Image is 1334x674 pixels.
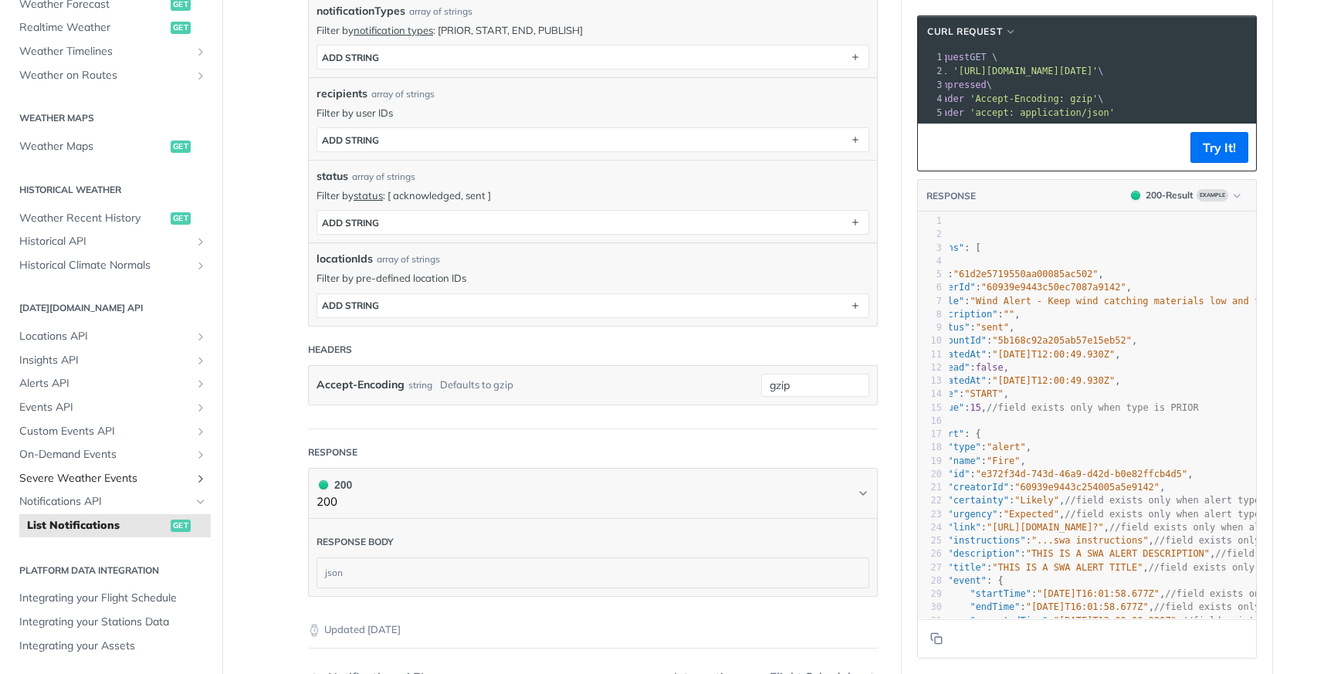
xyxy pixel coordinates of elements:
div: 6 [918,281,942,294]
p: Filter by user IDs [317,106,869,120]
span: Locations API [19,329,191,344]
span: "[DATE]T12:00:00.000Z" [1054,615,1177,626]
p: Filter by : [ acknowledged, sent ] [317,188,869,202]
span: 'accept: application/json' [970,107,1115,118]
div: 16 [918,415,942,428]
span: "THIS IS A SWA ALERT TITLE" [992,562,1143,573]
div: 3 [919,78,945,92]
span: "START" [964,388,1004,399]
div: array of strings [409,5,472,19]
span: "expectedTime" [970,615,1048,626]
span: Realtime Weather [19,20,167,36]
span: "60939e9443c254005a5e9142" [1014,482,1160,493]
span: 'Accept-Encoding: gzip' [970,93,1098,104]
p: 200 [317,493,352,511]
button: 200200-ResultExample [1123,188,1248,203]
div: 200 - Result [1146,188,1193,202]
div: 8 [918,308,942,321]
span: 15 [970,402,980,413]
svg: Chevron [857,487,869,500]
span: "createdAt" [926,349,987,360]
span: Integrating your Stations Data [19,615,207,630]
span: get [171,22,191,34]
div: 21 [918,481,942,494]
span: "name" [948,456,981,466]
span: //field exists only when alert type is swa [1065,509,1298,520]
button: Show subpages for Historical API [195,235,207,248]
span: "description" [948,548,1021,559]
div: 11 [918,348,942,361]
span: Historical Climate Normals [19,258,191,273]
div: 200 [317,476,352,493]
span: "instructions" [948,535,1026,546]
button: Show subpages for Insights API [195,354,207,367]
button: Show subpages for Weather Timelines [195,46,207,58]
a: Realtime Weatherget [12,16,211,39]
div: 23 [918,508,942,521]
span: \ [892,66,1104,76]
h2: Platform DATA integration [12,564,211,577]
span: "description" [926,309,998,320]
span: : , [836,482,1165,493]
span: "" [1004,309,1014,320]
span: Insights API [19,353,191,368]
span: "certainty" [948,495,1009,506]
div: 27 [918,561,942,574]
span: recipients [317,86,367,102]
a: Weather on RoutesShow subpages for Weather on Routes [12,64,211,87]
div: 14 [918,388,942,401]
div: Headers [308,343,352,357]
span: "startTime" [970,588,1031,599]
span: : , [836,402,1199,413]
span: Notifications API [19,494,191,510]
button: Show subpages for Locations API [195,330,207,343]
div: 17 [918,428,942,441]
span: : , [836,375,1121,386]
div: 5 [918,268,942,281]
div: 9 [918,321,942,334]
div: 15 [918,401,942,415]
span: cURL Request [927,25,1002,39]
p: Filter by : [PRIOR, START, END, PUBLISH] [317,23,869,37]
button: Show subpages for On-Demand Events [195,449,207,461]
span: get [171,520,191,532]
div: 1 [918,215,942,228]
span: //field exists only when alert type is swa [1065,495,1298,506]
span: "Fire" [987,456,1020,466]
span: "event" [948,575,987,586]
span: Integrating your Flight Schedule [19,591,207,606]
button: Try It! [1190,132,1248,163]
button: Show subpages for Weather on Routes [195,69,207,82]
span: : , [836,495,1299,506]
span: "link" [948,522,981,533]
h2: Weather Maps [12,111,211,125]
div: Defaults to gzip [440,374,513,396]
div: 20 [918,468,942,481]
p: Updated [DATE] [308,622,878,638]
div: array of strings [371,87,435,101]
div: 30 [918,601,942,614]
div: 3 [918,242,942,255]
a: Historical APIShow subpages for Historical API [12,230,211,253]
span: notificationTypes [317,3,405,19]
button: Copy to clipboard [926,627,947,650]
span: "...swa instructions" [1031,535,1149,546]
span: Historical API [19,234,191,249]
span: false [976,362,1004,373]
div: 7 [918,295,942,308]
span: "id" [948,469,970,479]
a: Weather TimelinesShow subpages for Weather Timelines [12,40,211,63]
button: ADD string [317,294,868,317]
span: "[URL][DOMAIN_NAME]?" [987,522,1104,533]
button: 200 200200 [317,476,869,511]
a: Integrating your Stations Data [12,611,211,634]
button: cURL Request [922,24,1022,39]
span: "e372f34d-743d-46a9-d42d-b0e82ffcb4d5" [976,469,1188,479]
button: ADD string [317,128,868,151]
span: "5b168c92a205ab57e15eb52" [992,335,1132,346]
span: "accountId" [926,335,987,346]
div: ADD string [322,52,379,63]
div: 4 [918,255,942,268]
div: array of strings [352,170,415,184]
span: 200 [1131,191,1140,200]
